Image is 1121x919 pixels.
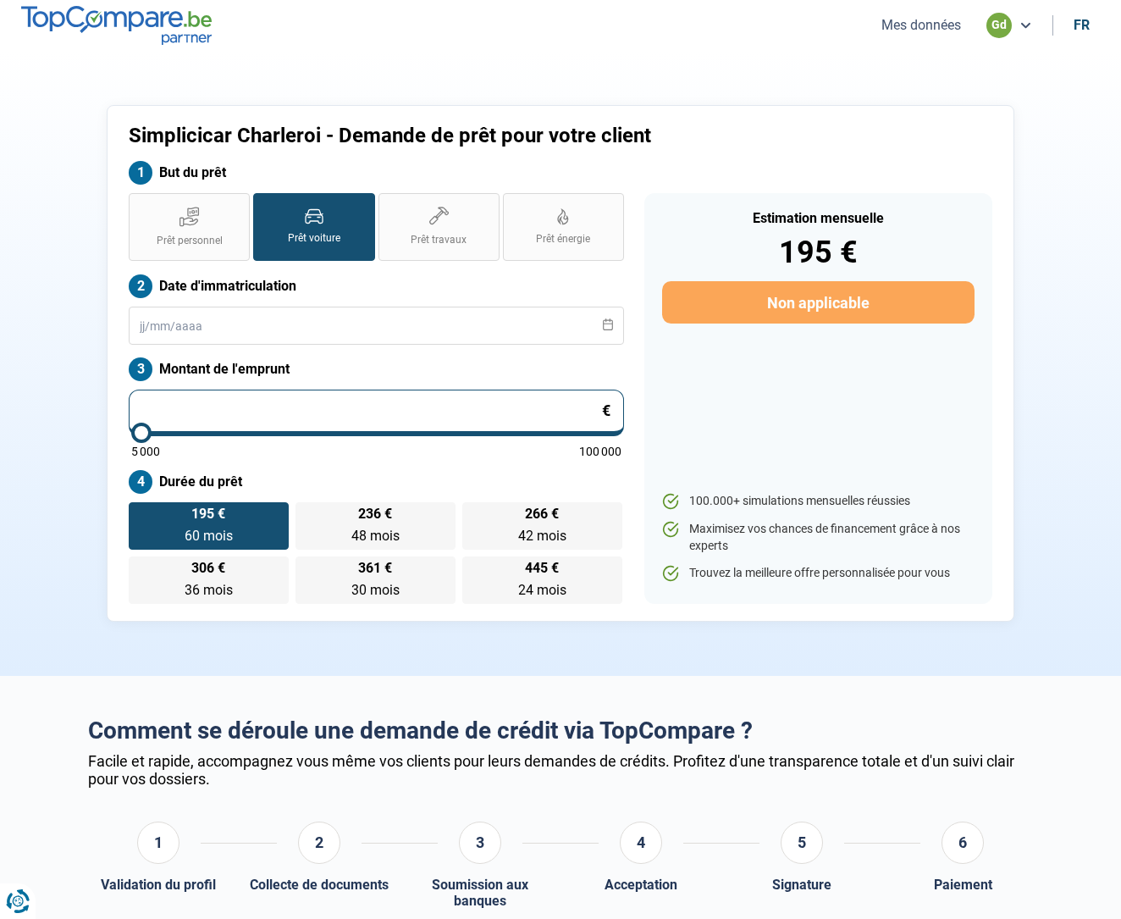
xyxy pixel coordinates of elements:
[525,507,559,521] span: 266 €
[129,307,624,345] input: jj/mm/aaaa
[410,877,550,909] div: Soumission aux banques
[250,877,389,893] div: Collecte de documents
[101,877,216,893] div: Validation du profil
[288,231,340,246] span: Prêt voiture
[157,234,223,248] span: Prêt personnel
[662,521,975,554] li: Maximisez vos chances de financement grâce à nos experts
[351,528,400,544] span: 48 mois
[21,6,212,44] img: TopCompare.be
[191,507,225,521] span: 195 €
[605,877,677,893] div: Acceptation
[137,822,179,864] div: 1
[579,446,621,457] span: 100 000
[781,822,823,864] div: 5
[518,582,566,598] span: 24 mois
[662,212,975,225] div: Estimation mensuelle
[602,403,610,418] span: €
[876,16,966,34] button: Mes données
[459,822,501,864] div: 3
[620,822,662,864] div: 4
[518,528,566,544] span: 42 mois
[411,233,467,247] span: Prêt travaux
[934,877,992,893] div: Paiement
[185,528,233,544] span: 60 mois
[129,274,624,298] label: Date d'immatriculation
[525,562,559,575] span: 445 €
[536,232,590,246] span: Prêt énergie
[88,752,1033,788] div: Facile et rapide, accompagnez vous même vos clients pour leurs demandes de crédits. Profitez d'un...
[662,565,975,582] li: Trouvez la meilleure offre personnalisée pour vous
[1074,17,1090,33] div: fr
[129,357,624,381] label: Montant de l'emprunt
[129,124,771,148] h1: Simplicicar Charleroi - Demande de prêt pour votre client
[88,717,1033,745] h2: Comment se déroule une demande de crédit via TopCompare ?
[662,237,975,268] div: 195 €
[129,470,624,494] label: Durée du prêt
[351,582,400,598] span: 30 mois
[358,562,392,575] span: 361 €
[986,13,1012,38] div: gd
[662,493,975,510] li: 100.000+ simulations mensuelles réussies
[662,281,975,324] button: Non applicable
[131,446,160,457] span: 5 000
[185,582,233,598] span: 36 mois
[298,822,340,864] div: 2
[191,562,225,575] span: 306 €
[942,822,984,864] div: 6
[772,877,831,893] div: Signature
[358,507,392,521] span: 236 €
[129,161,624,185] label: But du prêt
